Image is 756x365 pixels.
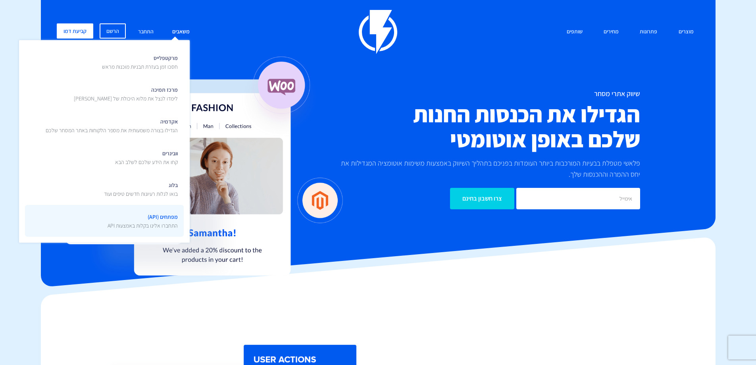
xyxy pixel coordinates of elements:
a: התחבר [132,23,160,41]
a: מוצרים [673,23,700,41]
h2: הגדילו את הכנסות החנות שלכם באופן אוטומטי [331,102,640,152]
span: אקדמיה [46,116,178,134]
h1: שיווק אתרי מסחר [331,90,640,98]
a: וובינריםקחו את הידע שלכם לשלב הבא [25,141,184,173]
a: מרקטפלייסחסכו זמן בעזרת תבניות מוכנות מראש [25,46,184,78]
a: קביעת דמו [57,23,93,39]
a: הרשם [100,23,126,39]
a: שותפים [561,23,589,41]
span: וובינרים [115,147,178,166]
p: קחו את הידע שלכם לשלב הבא [115,158,178,166]
p: בואו לגלות רעיונות חדשים טיפים ועוד [104,190,178,198]
a: מחירים [598,23,625,41]
input: צרו חשבון בחינם [450,188,514,209]
a: משאבים [166,23,196,41]
span: מרכז תמיכה [74,84,178,102]
a: מרכז תמיכהלימדו לנצל את מלוא היכולת של [PERSON_NAME] [25,78,184,110]
p: לימדו לנצל את מלוא היכולת של [PERSON_NAME] [74,95,178,102]
p: חסכו זמן בעזרת תבניות מוכנות מראש [102,63,178,71]
span: בלוג [104,179,178,198]
a: בלוגבואו לגלות רעיונות חדשים טיפים ועוד [25,173,184,205]
p: הגדילו בצורה משמעותית את מספר הלקוחות באתר המסחר שלכם [46,126,178,134]
p: התחברו אלינו בקלות באמצעות API [108,222,178,230]
a: אקדמיההגדילו בצורה משמעותית את מספר הלקוחות באתר המסחר שלכם [25,110,184,141]
a: מפתחים (API)התחברו אלינו בקלות באמצעות API [25,205,184,237]
input: אימייל [516,188,640,209]
span: מרקטפלייס [102,52,178,71]
span: מפתחים (API) [108,211,178,230]
a: פתרונות [634,23,663,41]
p: פלאשי מטפלת בבעיות המורכבות ביותר העומדות בפניכם בתהליך השיווק באמצעות משימות אוטומציה המגדילות א... [331,158,640,180]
